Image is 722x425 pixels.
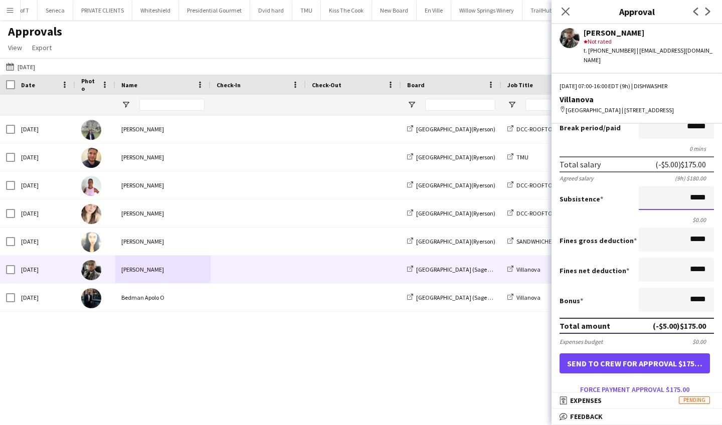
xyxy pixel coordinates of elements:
div: (-$5.00) $175.00 [653,321,706,331]
img: Karen Barajas [81,120,101,140]
span: Feedback [570,412,603,421]
button: Willow Springs Winery [451,1,522,20]
button: Open Filter Menu [507,100,516,109]
a: [GEOGRAPHIC_DATA](Ryerson) [407,125,495,133]
button: Whiteshield [132,1,179,20]
span: [GEOGRAPHIC_DATA](Ryerson) [416,238,495,245]
div: Total salary [560,159,601,169]
button: Open Filter Menu [407,100,416,109]
span: Check-In [217,81,241,89]
span: [GEOGRAPHIC_DATA](Ryerson) [416,153,495,161]
div: [DATE] 07:00-16:00 EDT (9h) | DISHWASHER [560,82,714,91]
span: Date [21,81,35,89]
div: (9h) $180.00 [675,174,714,182]
span: Expenses [570,396,602,405]
a: Villanova [507,266,540,273]
div: Total amount [560,321,610,331]
div: [DATE] [15,256,75,283]
img: Dayanis Garcia Aguiar [81,204,101,224]
input: Board Filter Input [425,99,495,111]
img: Danny Garrido [81,148,101,168]
span: Check-Out [312,81,341,89]
a: DCC-ROOFTOP [507,181,556,189]
div: $0.00 [692,338,714,345]
span: Export [32,43,52,52]
img: Kevin Gomez [81,260,101,280]
button: Send to crew for approval $175.00 [560,353,710,373]
a: [GEOGRAPHIC_DATA](Ryerson) [407,181,495,189]
span: DCC-ROOFTOP [516,125,556,133]
span: Break period [560,123,603,132]
button: [DATE] [4,61,37,73]
div: [DATE] [15,228,75,255]
a: [GEOGRAPHIC_DATA](Ryerson) [407,153,495,161]
div: [DATE] [15,115,75,143]
span: [GEOGRAPHIC_DATA](Ryerson) [416,209,495,217]
span: Job Title [507,81,533,89]
span: [GEOGRAPHIC_DATA](Ryerson) [416,125,495,133]
a: DCC-ROOFTOP [507,125,556,133]
div: [PERSON_NAME] [115,171,211,199]
div: [GEOGRAPHIC_DATA] | [STREET_ADDRESS] [560,106,714,115]
span: Name [121,81,137,89]
div: [PERSON_NAME] [584,28,714,37]
div: Not rated [584,37,714,46]
a: [GEOGRAPHIC_DATA] (Sage Dining) [407,294,507,301]
div: 0 mins [560,145,714,152]
span: [GEOGRAPHIC_DATA](Ryerson) [416,181,495,189]
button: U of T [7,1,38,20]
div: [PERSON_NAME] [115,199,211,227]
div: [PERSON_NAME] [115,228,211,255]
span: View [8,43,22,52]
a: View [4,41,26,54]
button: TrailHub [522,1,561,20]
span: Villanova [516,266,540,273]
div: [PERSON_NAME] [115,256,211,283]
input: Name Filter Input [139,99,205,111]
button: Presidential Gourmet [179,1,250,20]
button: Force payment approval $175.00 [560,381,710,397]
button: Open Filter Menu [121,100,130,109]
label: /paid [560,123,621,132]
img: Betty Vera [81,232,101,252]
span: [GEOGRAPHIC_DATA] (Sage Dining) [416,294,507,301]
span: Pending [679,396,710,404]
div: [DATE] [15,143,75,171]
span: Board [407,81,425,89]
input: Job Title Filter Input [525,99,596,111]
a: [GEOGRAPHIC_DATA](Ryerson) [407,209,495,217]
a: [GEOGRAPHIC_DATA] (Sage Dining) [407,266,507,273]
span: Photo [81,77,97,92]
h3: Approval [552,5,722,18]
div: Agreed salary [560,174,594,182]
button: Dvid hard [250,1,292,20]
div: [DATE] [15,199,75,227]
span: [GEOGRAPHIC_DATA] (Sage Dining) [416,266,507,273]
label: Bonus [560,296,583,305]
a: Villanova [507,294,540,301]
div: t. [PHONE_NUMBER] | [EMAIL_ADDRESS][DOMAIN_NAME] [584,46,714,64]
span: DCC-ROOFTOP [516,209,556,217]
button: TMU [292,1,321,20]
button: Seneca [38,1,73,20]
button: Kiss The Cook [321,1,372,20]
mat-expansion-panel-header: ExpensesPending [552,393,722,408]
button: New Board [372,1,417,20]
span: TMU [516,153,528,161]
a: [GEOGRAPHIC_DATA](Ryerson) [407,238,495,245]
a: DCC-ROOFTOP [507,209,556,217]
a: Export [28,41,56,54]
a: TMU [507,153,528,161]
button: En Ville [417,1,451,20]
div: $0.00 [560,216,714,224]
label: Subsistence [560,194,603,203]
button: PRIVATE CLIENTS [73,1,132,20]
label: Fines gross deduction [560,236,637,245]
div: (-$5.00) $175.00 [655,159,706,169]
div: [PERSON_NAME] [115,143,211,171]
div: Bedman Apolo O [115,284,211,311]
label: Fines net deduction [560,266,629,275]
div: Expenses budget [560,338,603,345]
div: Villanova [560,95,714,104]
div: [PERSON_NAME] [115,115,211,143]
